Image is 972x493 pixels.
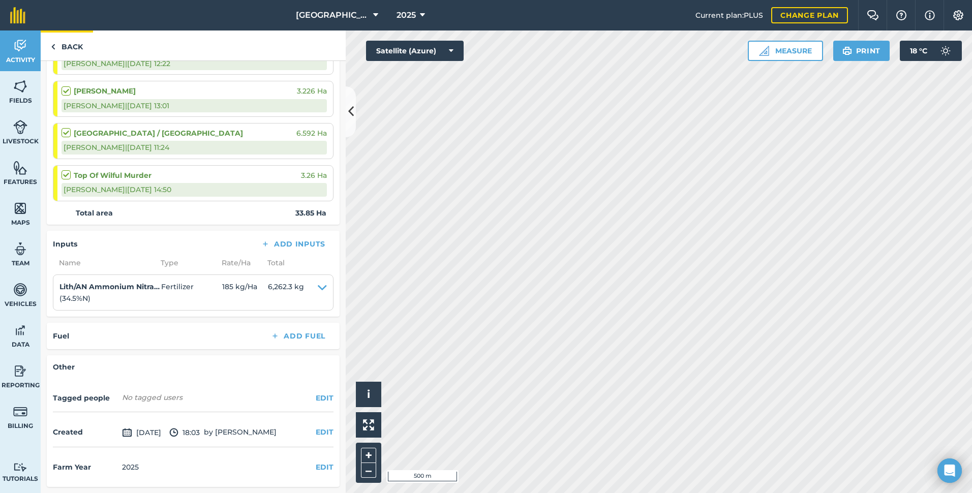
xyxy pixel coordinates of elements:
button: 18 °C [900,41,962,61]
div: Open Intercom Messenger [937,458,962,483]
div: [PERSON_NAME] | [DATE] 13:01 [62,99,327,112]
strong: Total area [76,207,113,219]
img: svg+xml;base64,PHN2ZyB4bWxucz0iaHR0cDovL3d3dy53My5vcmcvMjAwMC9zdmciIHdpZHRoPSI5IiBoZWlnaHQ9IjI0Ii... [51,41,55,53]
img: svg+xml;base64,PHN2ZyB4bWxucz0iaHR0cDovL3d3dy53My5vcmcvMjAwMC9zdmciIHdpZHRoPSIxOSIgaGVpZ2h0PSIyNC... [842,45,852,57]
a: Back [41,30,93,60]
img: svg+xml;base64,PD94bWwgdmVyc2lvbj0iMS4wIiBlbmNvZGluZz0idXRmLTgiPz4KPCEtLSBHZW5lcmF0b3I6IEFkb2JlIE... [13,363,27,379]
span: [GEOGRAPHIC_DATA] [296,9,369,21]
h4: Tagged people [53,392,118,404]
h4: Lith/AN Ammonium Nitrate [59,281,161,292]
img: svg+xml;base64,PD94bWwgdmVyc2lvbj0iMS4wIiBlbmNvZGluZz0idXRmLTgiPz4KPCEtLSBHZW5lcmF0b3I6IEFkb2JlIE... [13,463,27,472]
strong: [PERSON_NAME] [74,85,136,97]
span: 2025 [397,9,416,21]
img: svg+xml;base64,PD94bWwgdmVyc2lvbj0iMS4wIiBlbmNvZGluZz0idXRmLTgiPz4KPCEtLSBHZW5lcmF0b3I6IEFkb2JlIE... [935,41,956,61]
summary: Lith/AN Ammonium Nitrate(34.5%N)Fertilizer185 kg/Ha6,262.3 kg [59,281,327,304]
button: + [361,448,376,463]
img: svg+xml;base64,PD94bWwgdmVyc2lvbj0iMS4wIiBlbmNvZGluZz0idXRmLTgiPz4KPCEtLSBHZW5lcmF0b3I6IEFkb2JlIE... [122,426,132,439]
h4: Fuel [53,330,69,342]
button: EDIT [316,461,333,473]
button: EDIT [316,426,333,438]
strong: Top Of Wilful Murder [74,170,151,181]
span: Current plan : PLUS [695,10,763,21]
button: Add Inputs [253,237,333,251]
img: svg+xml;base64,PHN2ZyB4bWxucz0iaHR0cDovL3d3dy53My5vcmcvMjAwMC9zdmciIHdpZHRoPSI1NiIgaGVpZ2h0PSI2MC... [13,201,27,216]
span: Type [155,257,216,268]
span: 6.592 Ha [296,128,327,139]
img: svg+xml;base64,PHN2ZyB4bWxucz0iaHR0cDovL3d3dy53My5vcmcvMjAwMC9zdmciIHdpZHRoPSI1NiIgaGVpZ2h0PSI2MC... [13,79,27,94]
img: svg+xml;base64,PHN2ZyB4bWxucz0iaHR0cDovL3d3dy53My5vcmcvMjAwMC9zdmciIHdpZHRoPSIxNyIgaGVpZ2h0PSIxNy... [925,9,935,21]
span: Rate/ Ha [216,257,261,268]
span: i [367,388,370,400]
strong: 33.85 Ha [295,207,326,219]
span: No tagged users [122,392,183,403]
button: Add Fuel [262,329,333,343]
img: svg+xml;base64,PD94bWwgdmVyc2lvbj0iMS4wIiBlbmNvZGluZz0idXRmLTgiPz4KPCEtLSBHZW5lcmF0b3I6IEFkb2JlIE... [13,323,27,338]
img: A cog icon [952,10,964,20]
img: svg+xml;base64,PHN2ZyB4bWxucz0iaHR0cDovL3d3dy53My5vcmcvMjAwMC9zdmciIHdpZHRoPSI1NiIgaGVpZ2h0PSI2MC... [13,160,27,175]
span: 3.26 Ha [301,170,327,181]
span: [DATE] [122,426,161,439]
button: Satellite (Azure) [366,41,464,61]
img: Four arrows, one pointing top left, one top right, one bottom right and the last bottom left [363,419,374,430]
p: ( 34.5 % N ) [59,293,161,304]
img: svg+xml;base64,PD94bWwgdmVyc2lvbj0iMS4wIiBlbmNvZGluZz0idXRmLTgiPz4KPCEtLSBHZW5lcmF0b3I6IEFkb2JlIE... [169,426,178,439]
h4: Created [53,426,118,438]
div: [PERSON_NAME] | [DATE] 11:24 [62,141,327,154]
button: i [356,382,381,407]
img: svg+xml;base64,PD94bWwgdmVyc2lvbj0iMS4wIiBlbmNvZGluZz0idXRmLTgiPz4KPCEtLSBHZW5lcmF0b3I6IEFkb2JlIE... [13,404,27,419]
strong: [GEOGRAPHIC_DATA] / [GEOGRAPHIC_DATA] [74,128,243,139]
img: svg+xml;base64,PD94bWwgdmVyc2lvbj0iMS4wIiBlbmNvZGluZz0idXRmLTgiPz4KPCEtLSBHZW5lcmF0b3I6IEFkb2JlIE... [13,38,27,53]
img: fieldmargin Logo [10,7,25,23]
span: 18:03 [169,426,200,439]
img: svg+xml;base64,PD94bWwgdmVyc2lvbj0iMS4wIiBlbmNvZGluZz0idXRmLTgiPz4KPCEtLSBHZW5lcmF0b3I6IEFkb2JlIE... [13,119,27,135]
span: Name [53,257,155,268]
span: 18 ° C [910,41,927,61]
span: 3.226 Ha [297,85,327,97]
img: A question mark icon [895,10,907,20]
span: Total [261,257,285,268]
img: svg+xml;base64,PD94bWwgdmVyc2lvbj0iMS4wIiBlbmNvZGluZz0idXRmLTgiPz4KPCEtLSBHZW5lcmF0b3I6IEFkb2JlIE... [13,241,27,257]
span: 185 kg / Ha [222,281,268,304]
span: 6,262.3 kg [268,281,304,304]
span: Fertilizer [161,281,222,304]
a: Change plan [771,7,848,23]
div: by [PERSON_NAME] [53,418,333,447]
div: [PERSON_NAME] | [DATE] 12:22 [62,57,327,70]
div: 2025 [122,461,139,473]
img: svg+xml;base64,PD94bWwgdmVyc2lvbj0iMS4wIiBlbmNvZGluZz0idXRmLTgiPz4KPCEtLSBHZW5lcmF0b3I6IEFkb2JlIE... [13,282,27,297]
h4: Inputs [53,238,77,250]
img: Two speech bubbles overlapping with the left bubble in the forefront [867,10,879,20]
h4: Farm Year [53,461,118,473]
img: Ruler icon [759,46,769,56]
button: Measure [748,41,823,61]
button: – [361,463,376,478]
h4: Other [53,361,333,373]
button: Print [833,41,890,61]
button: EDIT [316,392,333,404]
div: [PERSON_NAME] | [DATE] 14:50 [62,183,327,196]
